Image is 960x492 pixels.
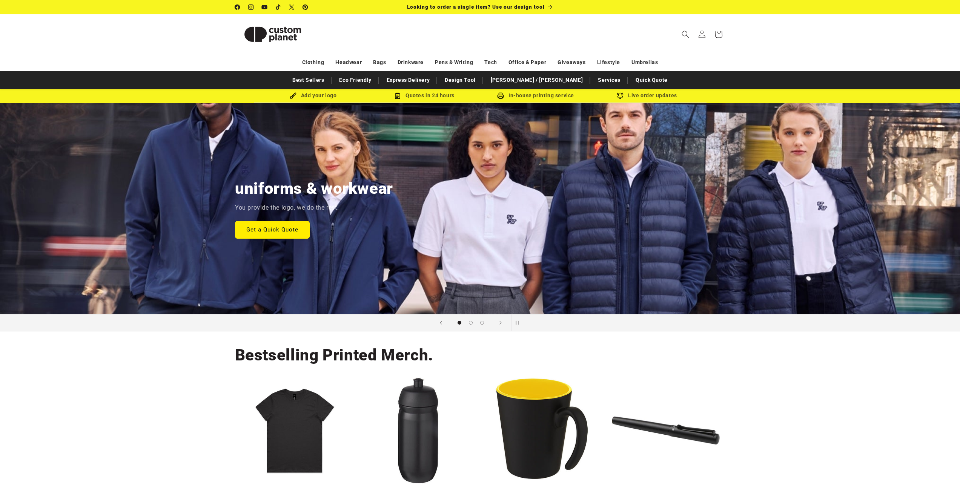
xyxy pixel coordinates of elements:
[594,74,624,87] a: Services
[597,56,620,69] a: Lifestyle
[476,317,488,328] button: Load slide 3 of 3
[369,91,480,100] div: Quotes in 24 hours
[677,26,694,43] summary: Search
[235,345,433,365] h2: Bestselling Printed Merch.
[435,56,473,69] a: Pens & Writing
[235,17,310,51] img: Custom Planet
[383,74,434,87] a: Express Delivery
[235,178,393,199] h2: uniforms & workwear
[364,377,472,484] img: HydroFlex™ 500 ml squeezy sport bottle
[407,4,545,10] span: Looking to order a single item? Use our design tool
[508,56,546,69] a: Office & Paper
[302,56,324,69] a: Clothing
[511,314,528,331] button: Pause slideshow
[433,314,449,331] button: Previous slide
[465,317,476,328] button: Load slide 2 of 3
[617,92,624,99] img: Order updates
[235,221,310,238] a: Get a Quick Quote
[558,56,585,69] a: Giveaways
[394,92,401,99] img: Order Updates Icon
[484,56,497,69] a: Tech
[488,377,596,484] img: Oli 360 ml ceramic mug with handle
[492,314,509,331] button: Next slide
[591,91,703,100] div: Live order updates
[497,92,504,99] img: In-house printing
[373,56,386,69] a: Bags
[258,91,369,100] div: Add your logo
[454,317,465,328] button: Load slide 1 of 3
[335,56,362,69] a: Headwear
[398,56,424,69] a: Drinkware
[480,91,591,100] div: In-house printing service
[235,202,339,213] p: You provide the logo, we do the rest.
[441,74,479,87] a: Design Tool
[487,74,587,87] a: [PERSON_NAME] / [PERSON_NAME]
[290,92,296,99] img: Brush Icon
[335,74,375,87] a: Eco Friendly
[631,56,658,69] a: Umbrellas
[232,14,313,54] a: Custom Planet
[289,74,328,87] a: Best Sellers
[632,74,671,87] a: Quick Quote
